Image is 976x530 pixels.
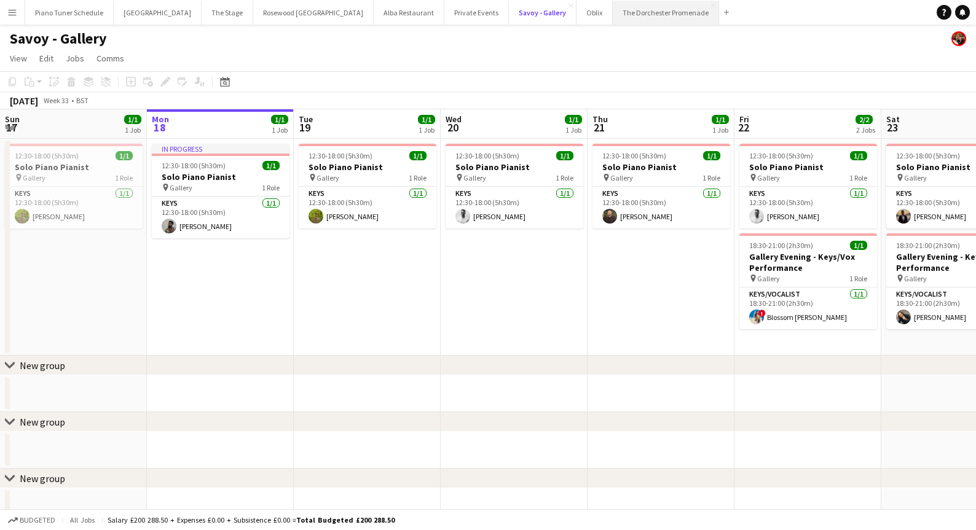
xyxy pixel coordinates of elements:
span: Gallery [170,183,192,192]
span: Tue [299,114,313,125]
span: 1/1 [124,115,141,124]
h1: Savoy - Gallery [10,29,107,48]
app-card-role: Keys1/112:30-18:00 (5h30m)[PERSON_NAME] [299,187,436,228]
span: Thu [592,114,608,125]
app-card-role: Keys1/112:30-18:00 (5h30m)[PERSON_NAME] [592,187,730,228]
div: Salary £200 288.50 + Expenses £0.00 + Subsistence £0.00 = [108,515,395,524]
span: 12:30-18:00 (5h30m) [749,151,813,160]
span: Fri [739,114,749,125]
span: Sat [886,114,900,125]
button: Budgeted [6,513,57,527]
span: 12:30-18:00 (5h30m) [896,151,960,160]
span: 23 [884,120,900,134]
span: 1/1 [850,151,867,160]
span: View [10,53,27,64]
button: Alba Restaurant [374,1,444,25]
a: Edit [34,50,58,66]
button: Private Events [444,1,509,25]
span: 1 Role [556,173,573,182]
button: The Stage [202,1,253,25]
div: New group [20,472,65,485]
h3: Solo Piano Pianist [739,162,877,173]
span: 18 [150,120,169,134]
app-card-role: Keys1/112:30-18:00 (5h30m)[PERSON_NAME] [152,197,289,238]
span: 22 [738,120,749,134]
div: In progress [152,144,289,154]
app-card-role: Keys1/112:30-18:00 (5h30m)[PERSON_NAME] [739,187,877,228]
button: The Dorchester Promenade [613,1,719,25]
app-job-card: 18:30-21:00 (2h30m)1/1Gallery Evening - Keys/Vox Performance Gallery1 RoleKeys/Vocalist1/118:30-2... [739,233,877,329]
div: 1 Job [419,125,435,134]
span: Gallery [317,173,339,182]
span: 20 [444,120,462,134]
div: New group [20,416,65,428]
a: Jobs [61,50,89,66]
span: Gallery [904,173,927,182]
span: 1/1 [418,115,435,124]
span: 1 Role [409,173,427,182]
h3: Solo Piano Pianist [299,162,436,173]
span: All jobs [68,515,97,524]
app-card-role: Keys1/112:30-18:00 (5h30m)[PERSON_NAME] [446,187,583,228]
span: 1/1 [850,241,867,250]
a: View [5,50,32,66]
span: 18:30-21:00 (2h30m) [749,241,813,250]
span: 12:30-18:00 (5h30m) [15,151,79,160]
span: 17 [3,120,20,134]
div: New group [20,359,65,372]
span: 18:30-21:00 (2h30m) [896,241,960,250]
div: 1 Job [272,125,288,134]
span: 2/2 [856,115,873,124]
h3: Solo Piano Pianist [152,171,289,182]
span: Gallery [757,274,780,283]
app-job-card: 12:30-18:00 (5h30m)1/1Solo Piano Pianist Gallery1 RoleKeys1/112:30-18:00 (5h30m)[PERSON_NAME] [299,144,436,228]
span: 1 Role [849,173,867,182]
span: 12:30-18:00 (5h30m) [602,151,666,160]
span: 1/1 [116,151,133,160]
app-job-card: 12:30-18:00 (5h30m)1/1Solo Piano Pianist Gallery1 RoleKeys1/112:30-18:00 (5h30m)[PERSON_NAME] [5,144,143,228]
div: 2 Jobs [856,125,875,134]
span: 1 Role [702,173,720,182]
span: Sun [5,114,20,125]
button: Rosewood [GEOGRAPHIC_DATA] [253,1,374,25]
span: 1 Role [849,274,867,283]
app-card-role: Keys/Vocalist1/118:30-21:00 (2h30m)!Blossom [PERSON_NAME] [739,287,877,329]
span: 1 Role [115,173,133,182]
h3: Solo Piano Pianist [5,162,143,173]
h3: Solo Piano Pianist [446,162,583,173]
div: 1 Job [125,125,141,134]
app-user-avatar: Rosie Skuse [951,31,966,46]
button: Piano Tuner Schedule [25,1,114,25]
span: Budgeted [20,516,55,524]
span: Jobs [66,53,84,64]
h3: Solo Piano Pianist [592,162,730,173]
span: 1/1 [565,115,582,124]
app-job-card: 12:30-18:00 (5h30m)1/1Solo Piano Pianist Gallery1 RoleKeys1/112:30-18:00 (5h30m)[PERSON_NAME] [739,144,877,228]
span: Comms [96,53,124,64]
div: [DATE] [10,95,38,107]
div: BST [76,96,89,105]
span: 1 Role [262,183,280,192]
button: Savoy - Gallery [509,1,577,25]
span: Edit [39,53,53,64]
span: 1/1 [556,151,573,160]
span: Total Budgeted £200 288.50 [296,515,395,524]
span: Mon [152,114,169,125]
div: 12:30-18:00 (5h30m)1/1Solo Piano Pianist Gallery1 RoleKeys1/112:30-18:00 (5h30m)[PERSON_NAME] [592,144,730,228]
a: Comms [92,50,129,66]
span: 12:30-18:00 (5h30m) [455,151,519,160]
span: 1/1 [712,115,729,124]
app-job-card: 12:30-18:00 (5h30m)1/1Solo Piano Pianist Gallery1 RoleKeys1/112:30-18:00 (5h30m)[PERSON_NAME] [446,144,583,228]
span: 1/1 [409,151,427,160]
span: Gallery [23,173,45,182]
button: [GEOGRAPHIC_DATA] [114,1,202,25]
span: Week 33 [41,96,71,105]
button: Oblix [577,1,613,25]
app-job-card: In progress12:30-18:00 (5h30m)1/1Solo Piano Pianist Gallery1 RoleKeys1/112:30-18:00 (5h30m)[PERSO... [152,144,289,238]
